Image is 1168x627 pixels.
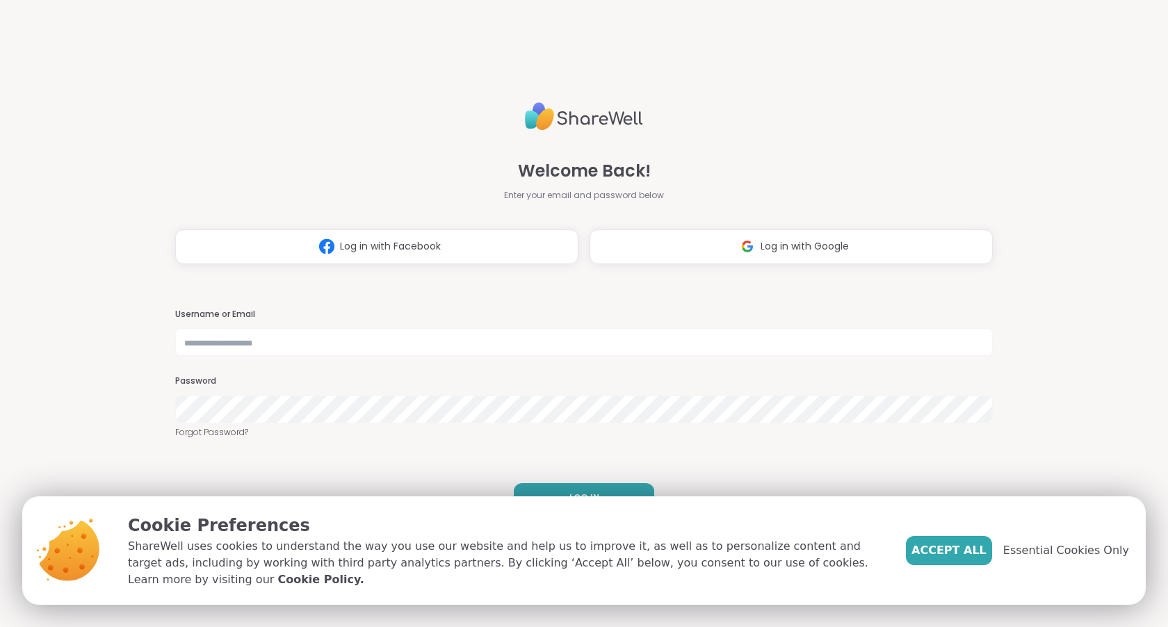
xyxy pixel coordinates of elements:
[514,483,654,512] button: LOG IN
[128,513,884,538] p: Cookie Preferences
[761,239,849,254] span: Log in with Google
[175,229,578,264] button: Log in with Facebook
[906,536,992,565] button: Accept All
[590,229,993,264] button: Log in with Google
[175,426,993,439] a: Forgot Password?
[504,189,664,202] span: Enter your email and password below
[1003,542,1129,559] span: Essential Cookies Only
[525,97,643,136] img: ShareWell Logo
[569,491,599,504] span: LOG IN
[340,239,441,254] span: Log in with Facebook
[175,375,993,387] h3: Password
[734,234,761,259] img: ShareWell Logomark
[314,234,340,259] img: ShareWell Logomark
[518,158,651,184] span: Welcome Back!
[911,542,987,559] span: Accept All
[277,571,364,588] a: Cookie Policy.
[175,309,993,320] h3: Username or Email
[128,538,884,588] p: ShareWell uses cookies to understand the way you use our website and help us to improve it, as we...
